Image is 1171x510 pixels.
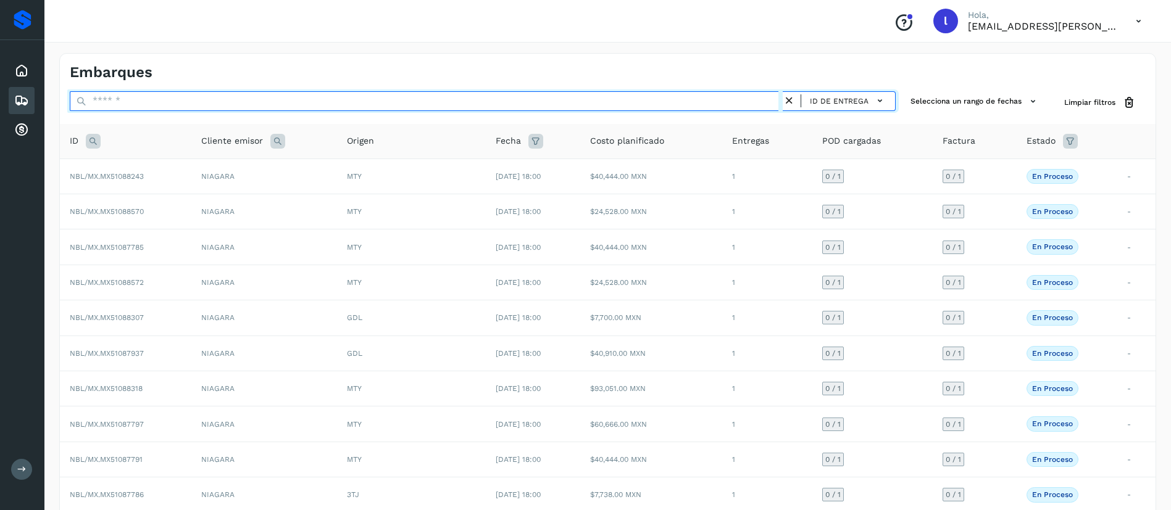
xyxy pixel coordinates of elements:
[825,491,841,498] span: 0 / 1
[722,335,812,371] td: 1
[191,158,337,194] td: NIAGARA
[70,313,144,322] span: NBL/MX.MX51088307
[946,173,961,180] span: 0 / 1
[1117,371,1156,406] td: -
[191,442,337,477] td: NIAGARA
[943,134,975,147] span: Factura
[1032,490,1073,499] p: En proceso
[825,173,841,180] span: 0 / 1
[580,229,722,265] td: $40,444.00 MXN
[1032,242,1073,251] p: En proceso
[580,371,722,406] td: $93,051.00 MXN
[1117,406,1156,442] td: -
[946,350,961,357] span: 0 / 1
[1032,349,1073,358] p: En proceso
[946,385,961,392] span: 0 / 1
[70,172,144,181] span: NBL/MX.MX51088243
[722,265,812,300] td: 1
[9,117,35,144] div: Cuentas por cobrar
[1117,229,1156,265] td: -
[1117,300,1156,335] td: -
[191,335,337,371] td: NIAGARA
[1032,172,1073,181] p: En proceso
[722,371,812,406] td: 1
[946,421,961,428] span: 0 / 1
[9,57,35,84] div: Inicio
[806,92,890,110] button: ID de entrega
[825,314,841,321] span: 0 / 1
[70,349,144,358] span: NBL/MX.MX51087937
[580,265,722,300] td: $24,528.00 MXN
[347,384,362,393] span: MTY
[70,420,144,429] span: NBL/MX.MX51087797
[70,64,152,81] h4: Embarques
[722,229,812,265] td: 1
[347,172,362,181] span: MTY
[946,244,961,251] span: 0 / 1
[825,279,841,286] span: 0 / 1
[191,371,337,406] td: NIAGARA
[496,490,541,499] span: [DATE] 18:00
[1054,91,1146,114] button: Limpiar filtros
[968,20,1116,32] p: lauraamalia.castillo@xpertal.com
[810,96,869,107] span: ID de entrega
[590,134,664,147] span: Costo planificado
[496,134,521,147] span: Fecha
[946,314,961,321] span: 0 / 1
[1117,194,1156,229] td: -
[191,406,337,442] td: NIAGARA
[347,313,362,322] span: GDL
[825,350,841,357] span: 0 / 1
[580,406,722,442] td: $60,666.00 MXN
[1032,384,1073,393] p: En proceso
[496,313,541,322] span: [DATE] 18:00
[70,278,144,287] span: NBL/MX.MX51088572
[580,335,722,371] td: $40,910.00 MXN
[580,300,722,335] td: $7,700.00 MXN
[347,278,362,287] span: MTY
[1032,419,1073,428] p: En proceso
[1032,278,1073,287] p: En proceso
[580,158,722,194] td: $40,444.00 MXN
[825,421,841,428] span: 0 / 1
[496,349,541,358] span: [DATE] 18:00
[347,455,362,464] span: MTY
[347,207,362,216] span: MTY
[1032,455,1073,464] p: En proceso
[70,490,144,499] span: NBL/MX.MX51087786
[825,385,841,392] span: 0 / 1
[1117,158,1156,194] td: -
[496,278,541,287] span: [DATE] 18:00
[822,134,881,147] span: POD cargadas
[70,455,143,464] span: NBL/MX.MX51087791
[732,134,769,147] span: Entregas
[1117,442,1156,477] td: -
[580,194,722,229] td: $24,528.00 MXN
[9,87,35,114] div: Embarques
[1064,97,1115,108] span: Limpiar filtros
[201,134,263,147] span: Cliente emisor
[70,207,144,216] span: NBL/MX.MX51088570
[946,279,961,286] span: 0 / 1
[70,134,78,147] span: ID
[946,456,961,463] span: 0 / 1
[722,158,812,194] td: 1
[191,265,337,300] td: NIAGARA
[722,300,812,335] td: 1
[580,442,722,477] td: $40,444.00 MXN
[347,243,362,252] span: MTY
[496,420,541,429] span: [DATE] 18:00
[825,208,841,215] span: 0 / 1
[1032,313,1073,322] p: En proceso
[1117,265,1156,300] td: -
[496,172,541,181] span: [DATE] 18:00
[347,349,362,358] span: GDL
[496,243,541,252] span: [DATE] 18:00
[70,243,144,252] span: NBL/MX.MX51087785
[191,300,337,335] td: NIAGARA
[496,384,541,393] span: [DATE] 18:00
[347,420,362,429] span: MTY
[347,134,374,147] span: Origen
[1032,207,1073,216] p: En proceso
[946,208,961,215] span: 0 / 1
